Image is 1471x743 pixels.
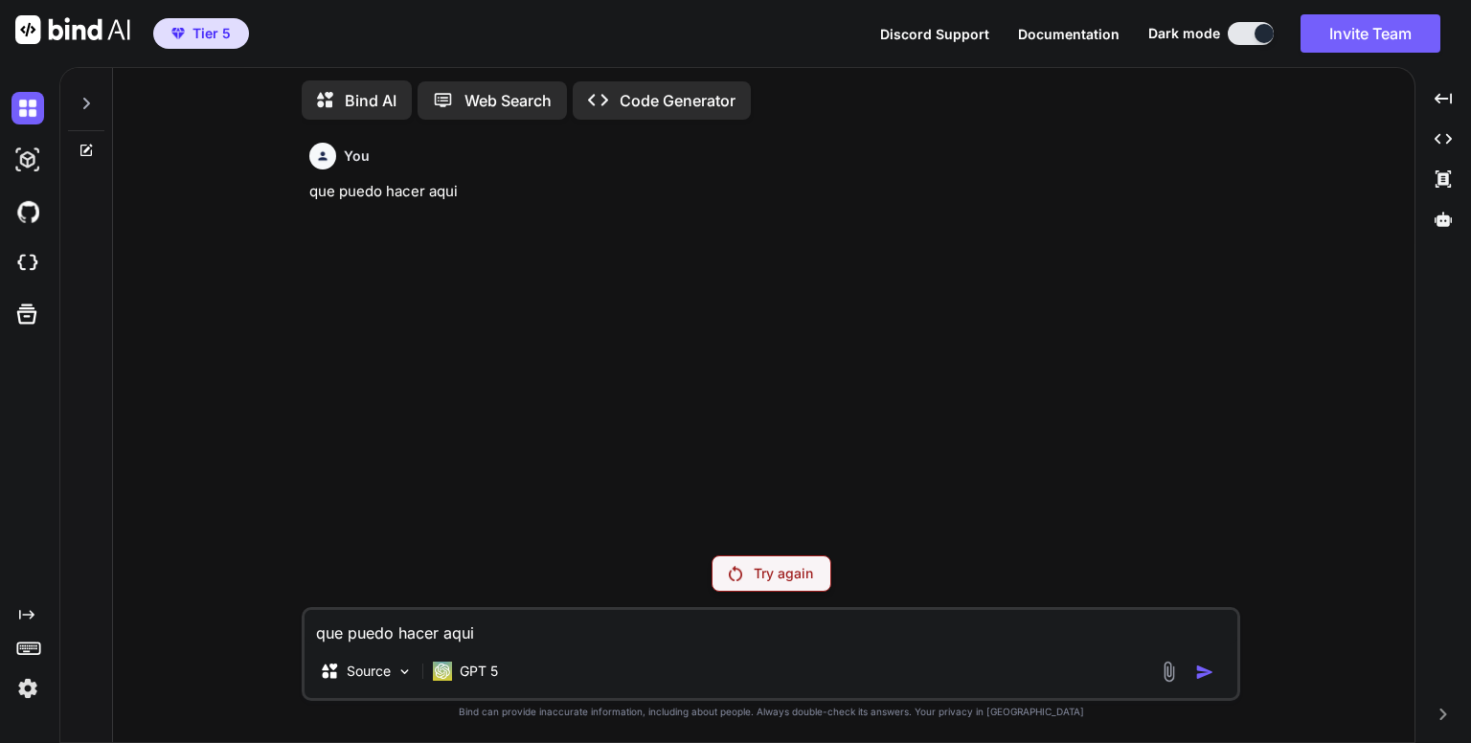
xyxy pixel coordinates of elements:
[11,672,44,705] img: settings
[1195,663,1214,682] img: icon
[396,664,413,680] img: Pick Models
[192,24,231,43] span: Tier 5
[1018,24,1120,44] button: Documentation
[620,89,735,112] p: Code Generator
[302,705,1240,719] p: Bind can provide inaccurate information, including about people. Always double-check its answers....
[345,89,396,112] p: Bind AI
[880,26,989,42] span: Discord Support
[880,24,989,44] button: Discord Support
[1018,26,1120,42] span: Documentation
[460,662,498,681] p: GPT 5
[464,89,552,112] p: Web Search
[11,144,44,176] img: darkAi-studio
[11,195,44,228] img: githubDark
[754,564,813,583] p: Try again
[433,662,452,681] img: GPT 5
[729,566,742,581] img: Retry
[1158,661,1180,683] img: attachment
[11,247,44,280] img: cloudideIcon
[15,15,130,44] img: Bind AI
[309,181,1236,203] p: que puedo hacer aqui
[347,662,391,681] p: Source
[11,92,44,124] img: darkChat
[171,28,185,39] img: premium
[1148,24,1220,43] span: Dark mode
[344,146,370,166] h6: You
[1301,14,1440,53] button: Invite Team
[153,18,249,49] button: premiumTier 5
